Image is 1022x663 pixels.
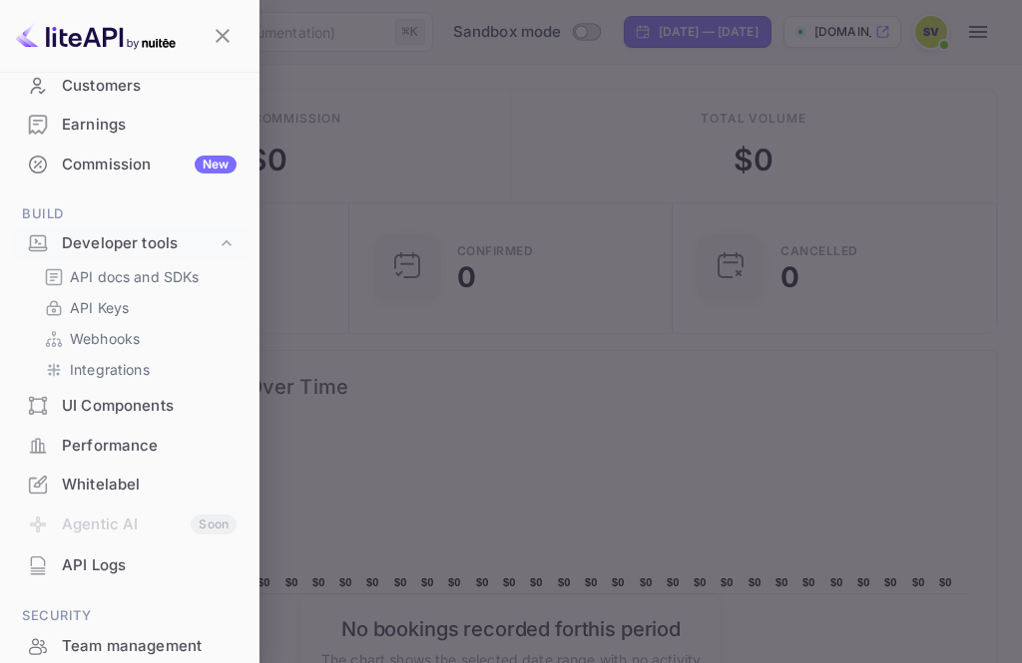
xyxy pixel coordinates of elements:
[36,262,239,291] div: API docs and SDKs
[70,359,150,380] p: Integrations
[44,328,231,349] a: Webhooks
[62,395,237,418] div: UI Components
[44,359,231,380] a: Integrations
[12,146,247,184] div: CommissionNew
[12,546,247,583] a: API Logs
[62,635,237,658] div: Team management
[12,466,247,504] div: Whitelabel
[12,67,247,106] div: Customers
[62,435,237,458] div: Performance
[70,297,129,318] p: API Keys
[12,546,247,585] div: API Logs
[36,293,239,322] div: API Keys
[44,266,231,287] a: API docs and SDKs
[12,67,247,104] a: Customers
[36,355,239,384] div: Integrations
[12,387,247,424] a: UI Components
[62,114,237,137] div: Earnings
[16,20,176,52] img: LiteAPI logo
[12,387,247,426] div: UI Components
[62,474,237,497] div: Whitelabel
[195,156,237,173] div: New
[62,154,237,176] div: Commission
[70,266,200,287] p: API docs and SDKs
[12,226,247,261] div: Developer tools
[12,106,247,143] a: Earnings
[70,328,140,349] p: Webhooks
[62,554,237,577] div: API Logs
[62,232,217,255] div: Developer tools
[62,75,237,98] div: Customers
[36,324,239,353] div: Webhooks
[12,466,247,502] a: Whitelabel
[12,427,247,464] a: Performance
[12,427,247,466] div: Performance
[12,203,247,225] span: Build
[12,146,247,182] a: CommissionNew
[12,106,247,145] div: Earnings
[12,605,247,627] span: Security
[44,297,231,318] a: API Keys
